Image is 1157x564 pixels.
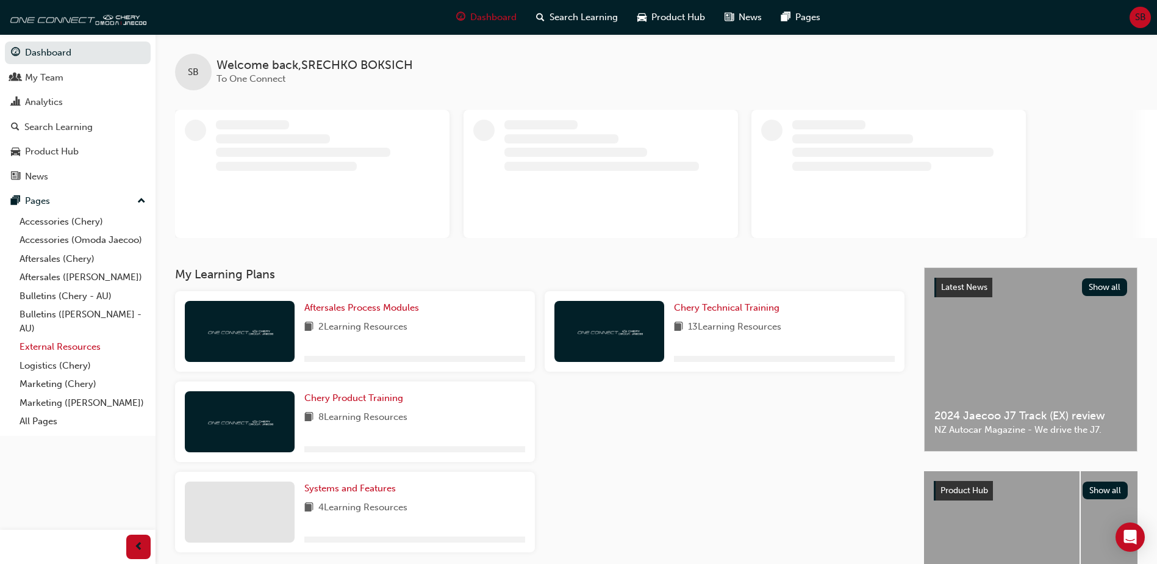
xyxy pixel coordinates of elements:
span: Welcome back , SRECHKO BOKSICH [217,59,413,73]
button: DashboardMy TeamAnalyticsSearch LearningProduct HubNews [5,39,151,190]
a: Dashboard [5,42,151,64]
span: To One Connect [217,73,285,84]
span: News [739,10,762,24]
img: oneconnect [6,5,146,29]
button: Show all [1083,482,1128,499]
a: Aftersales Process Modules [304,301,424,315]
button: Pages [5,190,151,212]
span: 4 Learning Resources [318,501,407,516]
span: pages-icon [781,10,790,25]
span: 8 Learning Resources [318,410,407,425]
span: prev-icon [134,540,143,555]
a: Product HubShow all [934,481,1128,501]
a: Aftersales ([PERSON_NAME]) [15,268,151,287]
a: Bulletins (Chery - AU) [15,287,151,306]
span: book-icon [674,320,683,335]
a: Aftersales (Chery) [15,250,151,269]
a: Latest NewsShow all2024 Jaecoo J7 Track (EX) reviewNZ Autocar Magazine - We drive the J7. [924,267,1137,452]
span: book-icon [304,410,313,425]
span: guage-icon [11,48,20,59]
div: My Team [25,71,63,85]
div: Product Hub [25,145,79,159]
span: 2 Learning Resources [318,320,407,335]
a: Accessories (Chery) [15,212,151,231]
a: Latest NewsShow all [934,278,1127,297]
h3: My Learning Plans [175,267,904,281]
span: Dashboard [470,10,517,24]
a: Logistics (Chery) [15,356,151,375]
span: car-icon [637,10,647,25]
span: book-icon [304,320,313,335]
a: Chery Technical Training [674,301,784,315]
span: people-icon [11,73,20,84]
a: car-iconProduct Hub [628,5,715,30]
a: My Team [5,67,151,89]
span: Latest News [941,282,987,292]
img: oneconnect [206,416,273,427]
span: 2024 Jaecoo J7 Track (EX) review [934,409,1127,423]
a: Product Hub [5,140,151,163]
span: 13 Learning Resources [688,320,781,335]
a: Search Learning [5,116,151,139]
div: Analytics [25,95,63,109]
span: SB [1135,10,1146,24]
a: External Resources [15,338,151,356]
div: Open Intercom Messenger [1116,522,1145,552]
a: Marketing (Chery) [15,375,151,394]
span: up-icon [137,193,146,209]
img: oneconnect [206,325,273,337]
span: news-icon [11,172,20,183]
span: book-icon [304,501,313,516]
span: car-icon [11,146,20,157]
span: Product Hub [940,485,988,496]
span: pages-icon [11,196,20,207]
span: search-icon [11,122,20,133]
span: Search Learning [550,10,618,24]
span: Pages [795,10,820,24]
a: Accessories (Omoda Jaecoo) [15,231,151,250]
img: oneconnect [576,325,643,337]
a: news-iconNews [715,5,772,30]
span: Chery Technical Training [674,302,779,313]
span: guage-icon [456,10,465,25]
span: news-icon [725,10,734,25]
button: Show all [1082,278,1128,296]
a: Systems and Features [304,482,401,496]
a: Bulletins ([PERSON_NAME] - AU) [15,305,151,338]
div: News [25,170,48,184]
a: Marketing ([PERSON_NAME]) [15,394,151,413]
a: Analytics [5,91,151,114]
span: NZ Autocar Magazine - We drive the J7. [934,423,1127,437]
span: Chery Product Training [304,392,403,403]
span: search-icon [536,10,545,25]
span: Systems and Features [304,483,396,494]
a: All Pages [15,412,151,431]
button: SB [1130,7,1151,28]
div: Search Learning [24,120,93,134]
div: Pages [25,194,50,208]
a: guage-iconDashboard [446,5,526,30]
a: News [5,165,151,188]
span: chart-icon [11,97,20,108]
a: pages-iconPages [772,5,830,30]
span: SB [188,65,199,79]
a: Chery Product Training [304,391,408,405]
span: Product Hub [651,10,705,24]
a: search-iconSearch Learning [526,5,628,30]
span: Aftersales Process Modules [304,302,419,313]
